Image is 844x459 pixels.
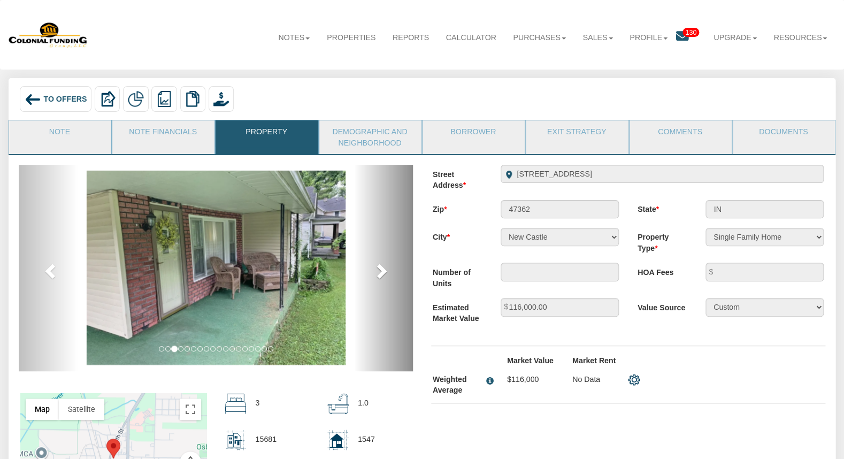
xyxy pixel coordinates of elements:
div: Weighted Average [433,374,481,396]
a: Reports [384,24,438,52]
label: Estimated Market Value [423,298,492,324]
a: Calculator [438,24,505,52]
a: Properties [318,24,384,52]
button: Show street map [26,399,59,420]
img: 579666 [9,21,88,48]
span: To Offers [43,95,87,103]
label: Street Address [423,165,492,190]
button: Show satellite imagery [59,399,104,420]
img: home_size.svg [327,430,348,450]
a: Note [9,120,110,147]
p: 15681 [255,430,276,449]
a: 130 [676,24,705,52]
label: Value Source [628,298,696,313]
label: Market Rent [563,355,628,366]
a: Demographic and Neighborhood [319,120,420,155]
a: Upgrade [705,24,765,52]
img: beds.svg [225,393,246,414]
label: Number of Units [423,263,492,288]
a: Documents [733,120,834,147]
label: Market Value [498,355,563,366]
a: Exit Strategy [526,120,627,147]
img: settings.png [628,374,640,386]
a: Borrower [423,120,524,147]
label: City [423,228,492,243]
img: lot_size.svg [225,430,246,450]
label: Zip [423,200,492,215]
div: Marker [106,439,120,458]
a: Note Financials [112,120,213,147]
a: Sales [574,24,622,52]
span: 130 [682,28,699,37]
label: State [628,200,696,215]
img: purchase_offer.png [213,91,229,107]
a: Purchases [504,24,574,52]
img: back_arrow_left_icon.svg [25,91,42,108]
p: $116,000 [507,374,554,385]
p: 1.0 [358,393,369,412]
a: Comments [630,120,731,147]
button: Toggle fullscreen view [180,399,201,420]
img: bath.svg [327,393,348,414]
img: export.svg [99,91,116,107]
img: partial.png [128,91,144,107]
p: 3 [255,393,259,412]
a: Resources [765,24,835,52]
a: Notes [270,24,318,52]
p: 1547 [358,430,375,449]
img: 575570 [87,171,346,365]
label: HOA Fees [628,263,696,278]
img: copy.png [185,91,201,107]
a: Property [216,120,317,147]
p: No Data [572,374,619,385]
img: reports.png [156,91,172,107]
a: Profile [621,24,676,52]
label: Property Type [628,228,696,254]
